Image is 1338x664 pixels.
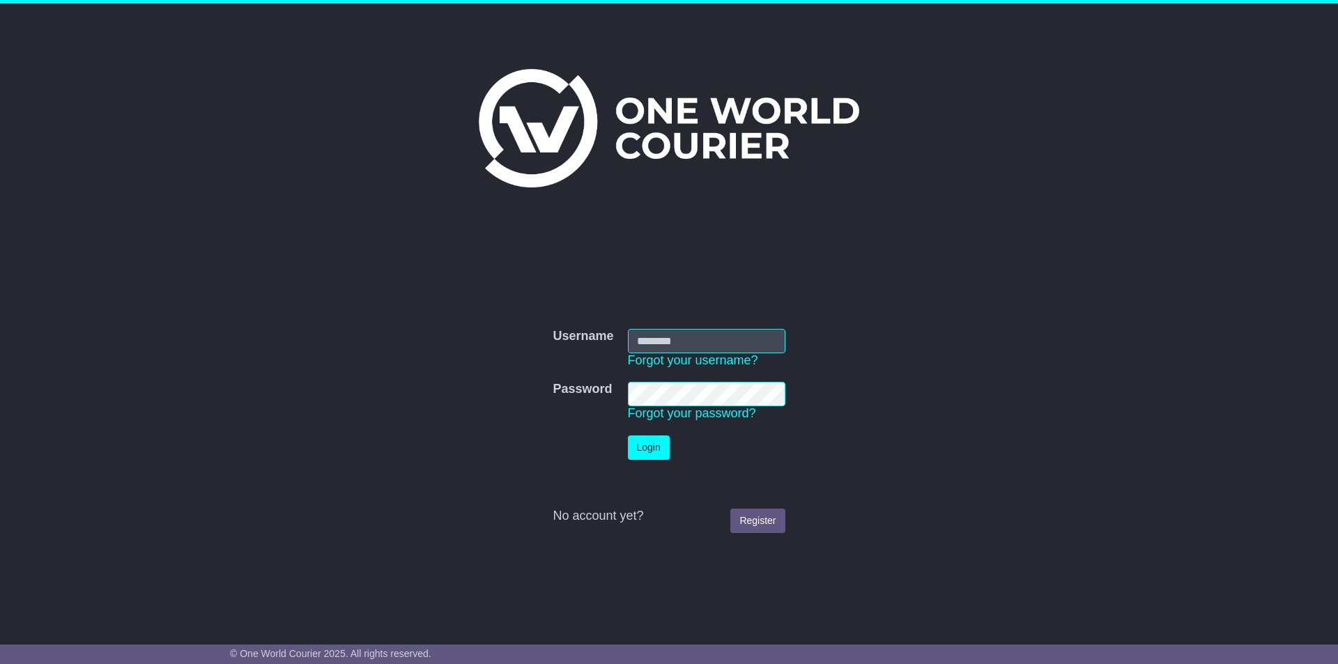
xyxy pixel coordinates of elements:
img: One World [479,69,859,187]
a: Forgot your username? [628,353,758,367]
a: Register [730,509,785,533]
label: Username [553,329,613,344]
label: Password [553,382,612,397]
button: Login [628,435,670,460]
a: Forgot your password? [628,406,756,420]
div: No account yet? [553,509,785,524]
span: © One World Courier 2025. All rights reserved. [230,648,431,659]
